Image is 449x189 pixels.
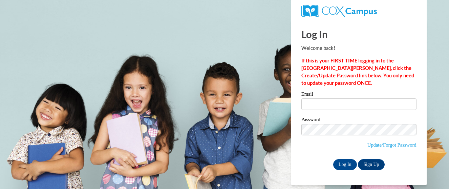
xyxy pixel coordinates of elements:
a: Update/Forgot Password [367,142,416,148]
label: Password [301,117,416,124]
h1: Log In [301,27,416,41]
strong: If this is your FIRST TIME logging in to the [GEOGRAPHIC_DATA][PERSON_NAME], click the Create/Upd... [301,58,414,86]
img: COX Campus [301,5,377,17]
p: Welcome back! [301,44,416,52]
input: Log In [333,159,357,170]
label: Email [301,92,416,98]
a: Sign Up [358,159,384,170]
a: COX Campus [301,8,377,14]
